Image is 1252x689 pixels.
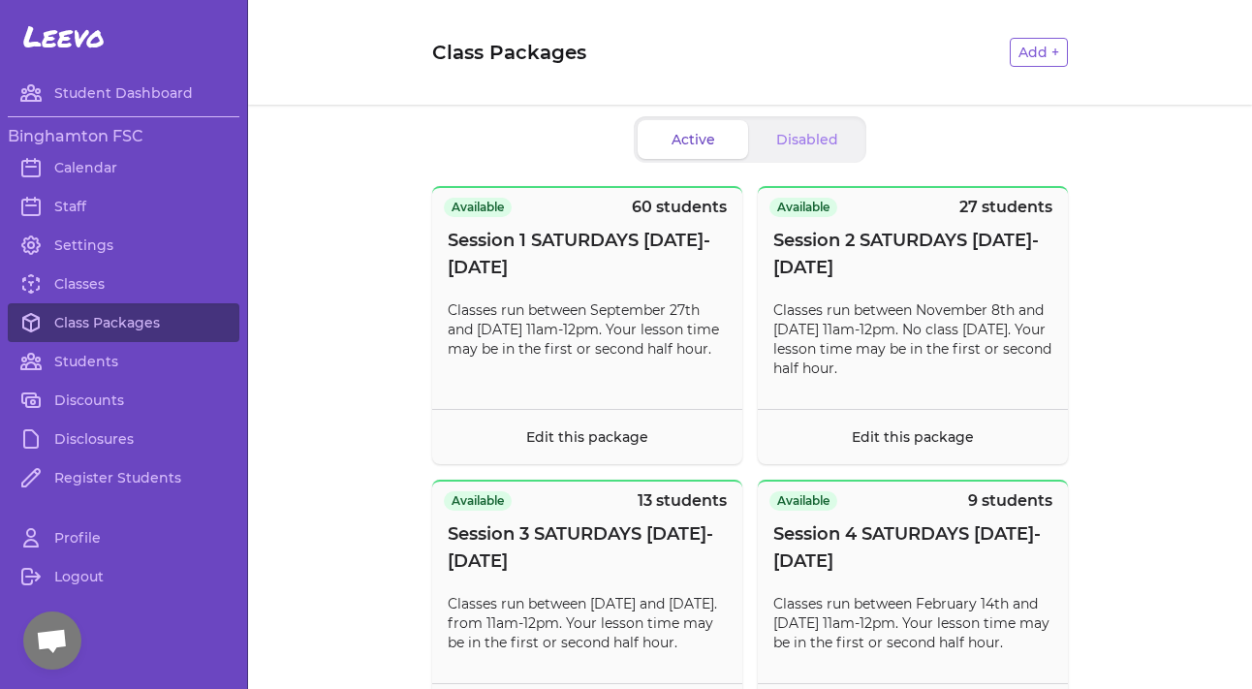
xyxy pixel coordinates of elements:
[8,187,239,226] a: Staff
[8,74,239,112] a: Student Dashboard
[852,428,974,446] a: Edit this package
[8,420,239,458] a: Disclosures
[23,611,81,670] div: Open chat
[769,198,837,217] span: Available
[968,489,1052,513] p: 9 students
[444,198,512,217] span: Available
[448,227,727,281] span: Session 1 SATURDAYS [DATE]-[DATE]
[638,120,748,159] button: Active
[8,557,239,596] a: Logout
[23,19,105,54] span: Leevo
[8,125,239,148] h3: Binghamton FSC
[769,491,837,511] span: Available
[8,303,239,342] a: Class Packages
[432,186,742,464] button: Available60 studentsSession 1 SATURDAYS [DATE]-[DATE]Classes run between September 27th and [DATE...
[632,196,727,219] p: 60 students
[638,489,727,513] p: 13 students
[1010,38,1068,67] button: Add +
[959,196,1052,219] p: 27 students
[773,594,1052,652] p: Classes run between February 14th and [DATE] 11am-12pm. Your lesson time may be in the first or s...
[526,428,648,446] a: Edit this package
[448,300,727,359] p: Classes run between September 27th and [DATE] 11am-12pm. Your lesson time may be in the first or ...
[8,265,239,303] a: Classes
[773,300,1052,378] p: Classes run between November 8th and [DATE] 11am-12pm. No class [DATE]. Your lesson time may be i...
[448,520,727,575] span: Session 3 SATURDAYS [DATE]-[DATE]
[8,458,239,497] a: Register Students
[773,227,1052,281] span: Session 2 SATURDAYS [DATE]-[DATE]
[8,342,239,381] a: Students
[8,148,239,187] a: Calendar
[8,381,239,420] a: Discounts
[8,226,239,265] a: Settings
[444,491,512,511] span: Available
[752,120,862,159] button: Disabled
[773,520,1052,575] span: Session 4 SATURDAYS [DATE]-[DATE]
[758,186,1068,464] button: Available27 studentsSession 2 SATURDAYS [DATE]-[DATE]Classes run between November 8th and [DATE] ...
[448,594,727,652] p: Classes run between [DATE] and [DATE]. from 11am-12pm. Your lesson time may be in the first or se...
[8,518,239,557] a: Profile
